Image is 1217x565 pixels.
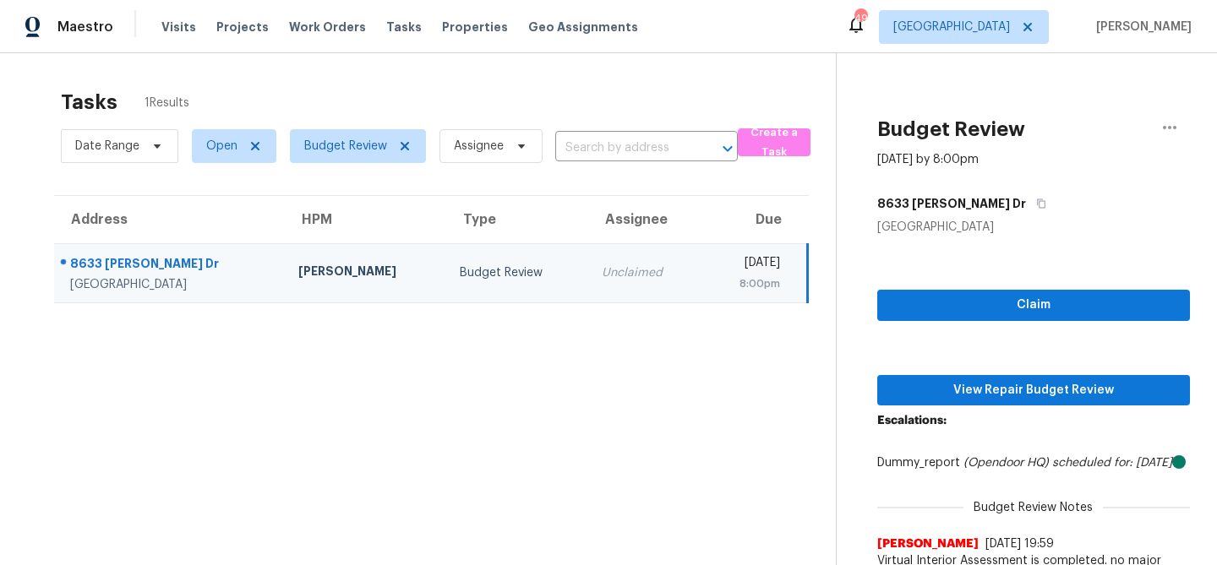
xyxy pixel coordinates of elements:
[555,135,690,161] input: Search by address
[877,375,1190,406] button: View Repair Budget Review
[75,138,139,155] span: Date Range
[702,196,808,243] th: Due
[57,19,113,35] span: Maestro
[386,21,422,33] span: Tasks
[716,137,739,160] button: Open
[1089,19,1192,35] span: [PERSON_NAME]
[54,196,285,243] th: Address
[70,255,271,276] div: 8633 [PERSON_NAME] Dr
[1026,188,1049,219] button: Copy Address
[746,123,802,162] span: Create a Task
[891,380,1176,401] span: View Repair Budget Review
[877,415,947,426] b: Escalations:
[877,535,979,552] span: [PERSON_NAME]
[285,196,446,243] th: HPM
[738,128,810,156] button: Create a Task
[877,290,1190,321] button: Claim
[1052,457,1172,469] i: scheduled for: [DATE]
[963,457,1049,469] i: (Opendoor HQ)
[70,276,271,293] div: [GEOGRAPHIC_DATA]
[602,264,688,281] div: Unclaimed
[289,19,366,35] span: Work Orders
[528,19,638,35] span: Geo Assignments
[716,275,780,292] div: 8:00pm
[588,196,701,243] th: Assignee
[61,94,117,111] h2: Tasks
[891,295,1176,316] span: Claim
[454,138,504,155] span: Assignee
[877,219,1190,236] div: [GEOGRAPHIC_DATA]
[963,499,1103,516] span: Budget Review Notes
[298,263,433,284] div: [PERSON_NAME]
[446,196,588,243] th: Type
[893,19,1010,35] span: [GEOGRAPHIC_DATA]
[206,138,237,155] span: Open
[460,264,575,281] div: Budget Review
[985,538,1054,550] span: [DATE] 19:59
[854,10,866,27] div: 49
[304,138,387,155] span: Budget Review
[161,19,196,35] span: Visits
[216,19,269,35] span: Projects
[877,454,1190,471] div: Dummy_report
[877,121,1025,138] h2: Budget Review
[716,254,780,275] div: [DATE]
[877,151,979,168] div: [DATE] by 8:00pm
[442,19,508,35] span: Properties
[877,195,1026,212] h5: 8633 [PERSON_NAME] Dr
[145,95,189,111] span: 1 Results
